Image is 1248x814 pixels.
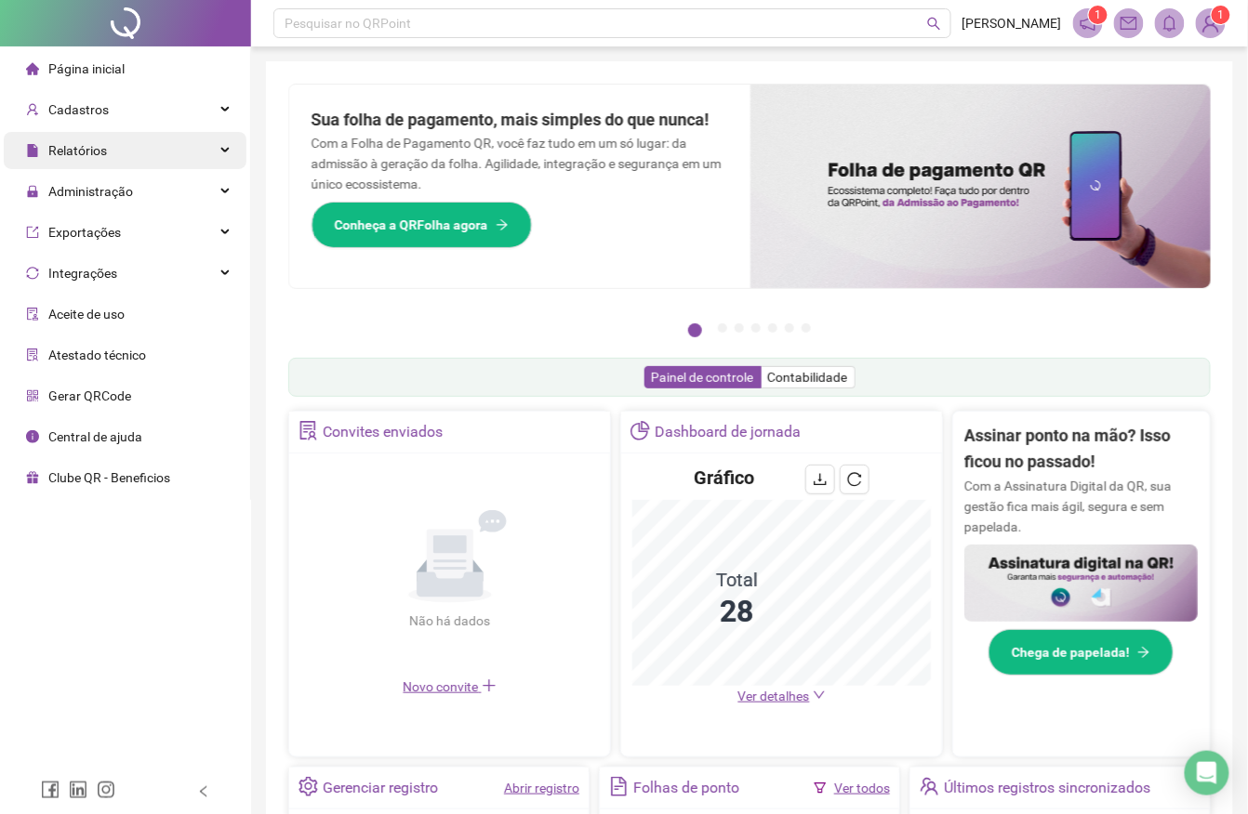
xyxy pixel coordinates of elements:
[1080,15,1096,32] span: notification
[26,185,39,198] span: lock
[48,61,125,76] span: Página inicial
[299,421,318,440] span: solution
[735,323,744,333] button: 3
[944,772,1150,804] div: Últimos registros sincronizados
[365,610,536,631] div: Não há dados
[48,470,170,485] span: Clube QR - Beneficios
[26,389,39,402] span: qrcode
[48,102,109,117] span: Cadastros
[26,267,39,280] span: sync
[48,143,107,158] span: Relatórios
[26,62,39,75] span: home
[963,13,1062,33] span: [PERSON_NAME]
[48,429,142,444] span: Central de ajuda
[652,370,754,385] span: Painel de controle
[69,781,87,799] span: linkedin
[927,17,941,31] span: search
[26,226,39,239] span: export
[688,323,702,337] button: 1
[1137,646,1150,659] span: arrow-right
[847,472,862,487] span: reload
[26,144,39,157] span: file
[989,629,1174,676] button: Chega de papelada!
[768,323,777,333] button: 5
[631,421,650,440] span: pie-chart
[48,307,125,322] span: Aceite de uso
[1185,751,1229,795] div: Open Intercom Messenger
[609,777,629,796] span: file-text
[964,545,1198,623] img: banner%2F02c71560-61a6-44d4-94b9-c8ab97240462.png
[738,689,826,703] a: Ver detalhes down
[750,85,1212,288] img: banner%2F8d14a306-6205-4263-8e5b-06e9a85ad873.png
[404,679,497,694] span: Novo convite
[920,777,939,796] span: team
[751,323,761,333] button: 4
[1095,8,1102,21] span: 1
[768,370,848,385] span: Contabilidade
[964,423,1198,476] h2: Assinar ponto na mão? Isso ficou no passado!
[26,430,39,443] span: info-circle
[197,785,210,798] span: left
[26,348,39,361] span: solution
[738,689,810,703] span: Ver detalhes
[1089,6,1108,24] sup: 1
[48,225,121,240] span: Exportações
[323,416,443,448] div: Convites enviados
[48,388,131,403] span: Gerar QRCode
[41,781,60,799] span: facebook
[504,781,579,795] a: Abrir registro
[1162,15,1178,32] span: bell
[26,103,39,116] span: user-add
[26,471,39,484] span: gift
[813,472,828,487] span: download
[299,777,318,796] span: setting
[496,218,509,231] span: arrow-right
[335,215,488,235] span: Conheça a QRFolha agora
[785,323,794,333] button: 6
[48,266,117,281] span: Integrações
[1218,8,1225,21] span: 1
[312,202,532,248] button: Conheça a QRFolha agora
[694,465,754,491] h4: Gráfico
[718,323,727,333] button: 2
[633,772,739,804] div: Folhas de ponto
[312,133,728,194] p: Com a Folha de Pagamento QR, você faz tudo em um só lugar: da admissão à geração da folha. Agilid...
[312,107,728,133] h2: Sua folha de pagamento, mais simples do que nunca!
[482,678,497,693] span: plus
[813,689,826,702] span: down
[48,184,133,199] span: Administração
[1121,15,1137,32] span: mail
[655,416,801,448] div: Dashboard de jornada
[814,781,827,794] span: filter
[1197,9,1225,37] img: 91850
[802,323,811,333] button: 7
[323,772,438,804] div: Gerenciar registro
[26,308,39,321] span: audit
[834,781,890,795] a: Ver todos
[48,348,146,362] span: Atestado técnico
[964,476,1198,537] p: Com a Assinatura Digital da QR, sua gestão fica mais ágil, segura e sem papelada.
[1212,6,1230,24] sup: Atualize o seu contato no menu Meus Dados
[1012,642,1130,663] span: Chega de papelada!
[97,781,115,799] span: instagram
